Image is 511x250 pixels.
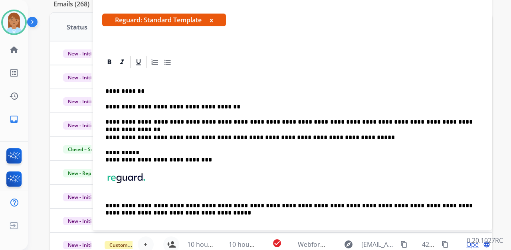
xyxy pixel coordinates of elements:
span: Reguard: Standard Template [102,14,226,26]
mat-icon: person_add [166,240,176,249]
div: Italic [116,56,128,68]
span: New - Initial [63,217,100,225]
span: New - Initial [63,97,100,106]
span: + [144,240,147,249]
mat-icon: list_alt [9,68,19,78]
span: Status [67,22,87,32]
span: Customer Support [105,241,156,249]
span: New - Initial [63,241,100,249]
span: [EMAIL_ADDRESS][DOMAIN_NAME] [361,240,396,249]
div: Underline [133,56,145,68]
span: New - Initial [63,193,100,201]
mat-icon: explore [344,240,353,249]
div: Bullet List [162,56,174,68]
span: Webform from [EMAIL_ADDRESS][DOMAIN_NAME] on [DATE] [298,240,479,249]
div: Ordered List [149,56,161,68]
mat-icon: content_copy [400,241,408,248]
span: New - Initial [63,121,100,130]
mat-icon: inbox [9,114,19,124]
p: 0.20.1027RC [467,236,503,245]
button: x [210,15,213,25]
mat-icon: history [9,91,19,101]
span: New - Reply [63,169,99,177]
img: avatar [3,11,25,33]
mat-icon: home [9,45,19,55]
div: Bold [103,56,115,68]
mat-icon: content_copy [442,241,449,248]
span: 10 hours ago [187,240,227,249]
span: Closed – Solved [63,145,107,154]
span: 10 hours ago [229,240,268,249]
span: New - Initial [63,49,100,58]
mat-icon: check_circle [272,238,282,248]
span: New - Initial [63,73,100,82]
